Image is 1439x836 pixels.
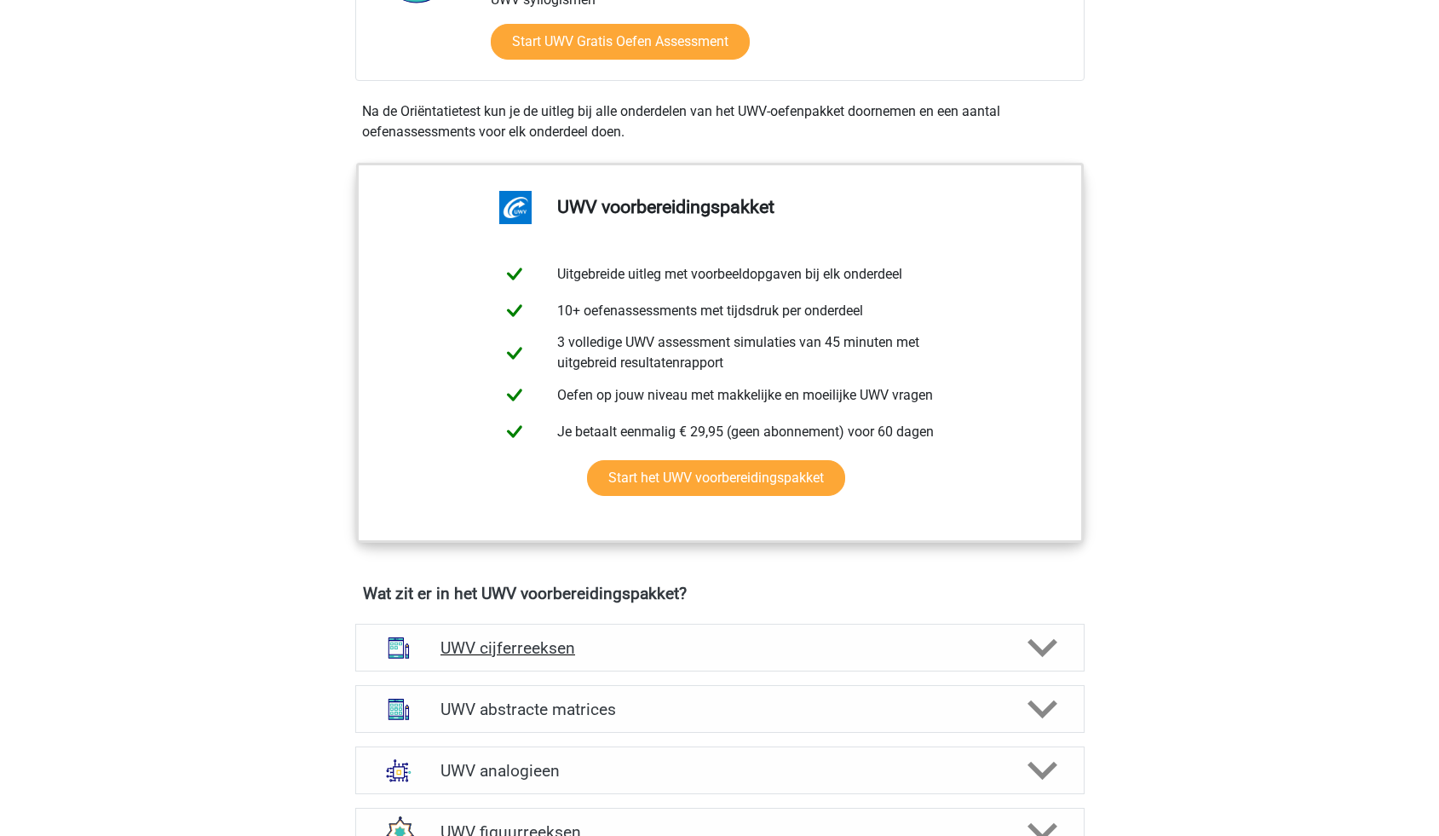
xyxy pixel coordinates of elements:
[377,687,421,731] img: abstracte matrices
[440,638,999,658] h4: UWV cijferreeksen
[363,584,1077,603] h4: Wat zit er in het UWV voorbereidingspakket?
[348,624,1091,672] a: cijferreeksen UWV cijferreeksen
[440,761,999,781] h4: UWV analogieen
[377,626,421,670] img: cijferreeksen
[377,748,421,793] img: analogieen
[491,24,750,60] a: Start UWV Gratis Oefen Assessment
[348,747,1091,794] a: analogieen UWV analogieen
[440,700,999,719] h4: UWV abstracte matrices
[355,101,1085,142] div: Na de Oriëntatietest kun je de uitleg bij alle onderdelen van het UWV-oefenpakket doornemen en ee...
[348,685,1091,733] a: abstracte matrices UWV abstracte matrices
[587,460,845,496] a: Start het UWV voorbereidingspakket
